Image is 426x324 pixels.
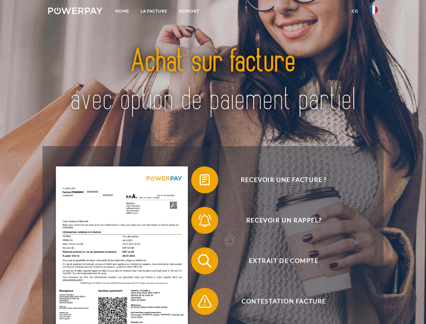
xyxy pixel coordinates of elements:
[196,212,213,229] img: qb_bell.svg
[196,252,213,269] img: qb_search.svg
[196,293,213,310] img: qb_warning.svg
[64,32,362,129] img: title-powerpay_fr.svg
[191,207,367,234] button: Recevoir un rappel?
[370,6,378,14] img: fr
[135,5,173,17] a: LA FACTURE
[201,207,366,234] span: Recevoir un rappel?
[346,5,364,17] a: CG
[110,5,135,17] a: Home
[191,166,367,193] button: Recevoir une facture ?
[201,288,366,315] span: Contestation Facture
[201,166,366,193] span: Recevoir une facture ?
[191,288,367,315] button: Contestation Facture
[196,171,213,188] img: qb_bill.svg
[48,7,103,14] img: logo-powerpay-white.svg
[201,247,366,274] span: Extrait de compte
[191,247,367,274] button: Extrait de compte
[173,5,205,17] a: Support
